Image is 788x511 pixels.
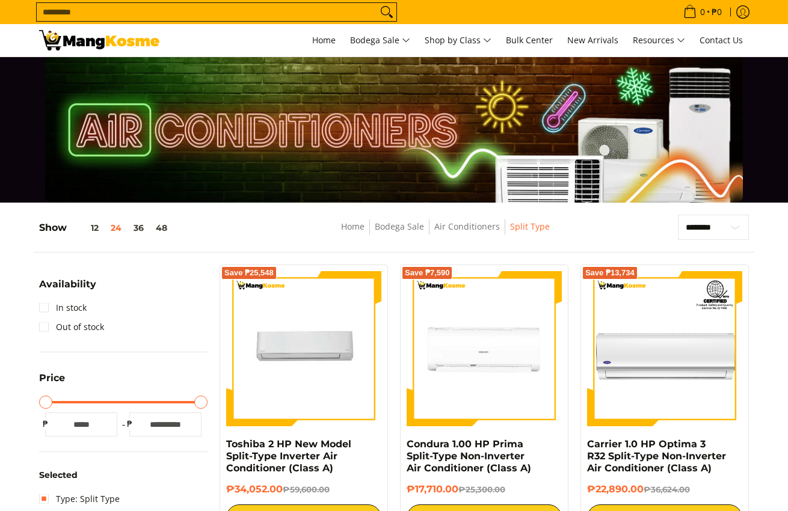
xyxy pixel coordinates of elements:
span: Price [39,373,65,383]
a: Toshiba 2 HP New Model Split-Type Inverter Air Conditioner (Class A) [226,438,351,474]
button: 12 [67,223,105,233]
img: Carrier 1.0 HP Optima 3 R32 Split-Type Non-Inverter Air Conditioner (Class A) [587,271,742,426]
span: Contact Us [700,34,743,46]
span: ₱ [39,418,51,430]
a: Carrier 1.0 HP Optima 3 R32 Split-Type Non-Inverter Air Conditioner (Class A) [587,438,726,474]
a: Contact Us [694,24,749,57]
span: ₱0 [710,8,724,16]
img: Toshiba 2 HP New Model Split-Type Inverter Air Conditioner (Class A) [226,271,381,426]
button: Search [377,3,396,21]
span: 0 [698,8,707,16]
span: Save ₱25,548 [224,269,274,277]
span: Bulk Center [506,34,553,46]
del: ₱59,600.00 [283,485,330,494]
span: Bodega Sale [350,33,410,48]
h6: Selected [39,470,208,481]
a: Bodega Sale [344,24,416,57]
a: Home [306,24,342,57]
span: Resources [633,33,685,48]
nav: Main Menu [171,24,749,57]
h6: ₱34,052.00 [226,483,381,495]
h6: ₱17,710.00 [407,483,562,495]
a: Out of stock [39,317,104,337]
a: Resources [627,24,691,57]
button: 24 [105,223,128,233]
a: Home [341,221,365,232]
span: Home [312,34,336,46]
h5: Show [39,222,173,234]
span: New Arrivals [567,34,618,46]
span: ₱ [123,418,135,430]
a: Bulk Center [500,24,559,57]
span: Save ₱13,734 [585,269,635,277]
del: ₱25,300.00 [458,485,505,494]
a: Type: Split Type [39,489,120,509]
a: Bodega Sale [375,221,424,232]
nav: Breadcrumbs [256,219,633,246]
span: Save ₱7,590 [405,269,450,277]
summary: Open [39,373,65,392]
span: Availability [39,280,96,289]
span: • [680,5,725,19]
img: Condura 1.00 HP Prima Split-Type Non-Inverter Air Conditioner (Class A) [407,271,562,426]
summary: Open [39,280,96,298]
a: New Arrivals [561,24,624,57]
del: ₱36,624.00 [644,485,690,494]
h6: ₱22,890.00 [587,483,742,495]
a: In stock [39,298,87,317]
button: 36 [128,223,150,233]
a: Air Conditioners [434,221,500,232]
a: Shop by Class [419,24,497,57]
a: Condura 1.00 HP Prima Split-Type Non-Inverter Air Conditioner (Class A) [407,438,531,474]
img: Bodega Sale Aircon l Mang Kosme: Home Appliances Warehouse Sale Split Type [39,30,159,50]
span: Shop by Class [425,33,491,48]
span: Split Type [510,219,550,234]
button: 48 [150,223,173,233]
